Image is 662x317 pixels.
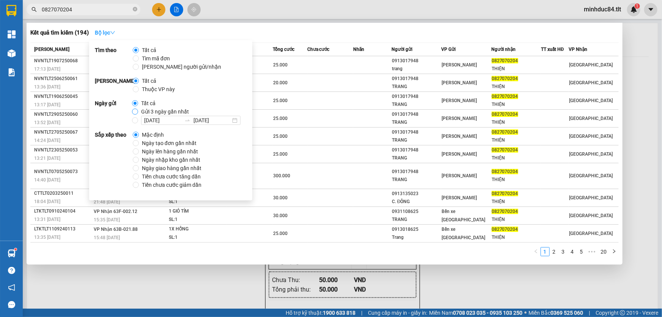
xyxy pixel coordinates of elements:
[94,217,120,222] span: 15:35 [DATE]
[139,85,178,93] span: Thuộc VP này
[392,75,441,83] div: 0913017948
[392,176,441,184] div: TRANG
[169,216,226,224] div: SL: 1
[273,173,290,178] span: 300.000
[442,227,485,240] span: Bến xe [GEOGRAPHIC_DATA]
[541,247,550,256] li: 1
[492,136,541,144] div: THIỆN
[392,128,441,136] div: 0913017948
[34,168,91,176] div: NVNTLT0705250073
[34,235,60,240] span: 13:35 [DATE]
[94,209,137,214] span: VP Nhận 63F-002.12
[492,118,541,126] div: THIỆN
[307,47,330,52] span: Chưa cước
[34,47,69,52] span: [PERSON_NAME]
[550,248,558,256] a: 2
[392,65,441,73] div: trang
[94,227,138,232] span: VP Nhận 63B-021.88
[34,75,91,83] div: NVNTLT2506250061
[193,116,231,125] input: Ngày kết thúc
[442,195,477,200] span: [PERSON_NAME]
[34,156,60,161] span: 13:21 [DATE]
[169,207,226,216] div: 1 GIỎ TÍM
[138,107,192,116] span: Gửi 3 ngày gần nhất
[95,30,115,36] strong: Bộ lọc
[8,249,16,257] img: warehouse-icon
[392,47,412,52] span: Người gửi
[492,147,518,153] span: 0827070204
[34,128,91,136] div: NVNTLT2705250067
[52,42,58,47] span: environment
[492,169,518,174] span: 0827070204
[42,5,131,14] input: Tìm tên, số ĐT hoặc mã đơn
[598,247,610,256] li: 20
[34,120,60,125] span: 13:52 [DATE]
[95,99,132,125] strong: Ngày gửi
[138,99,159,107] span: Tất cả
[95,77,133,93] strong: [PERSON_NAME]
[139,164,204,172] span: Ngày giao hàng gần nhất
[392,208,441,216] div: 0931108625
[34,189,91,197] div: CTTLT0203250011
[569,213,613,218] span: [GEOGRAPHIC_DATA]
[8,68,16,76] img: solution-icon
[95,131,133,189] strong: Sắp xếp theo
[392,198,441,206] div: C. ĐÔNG
[34,225,91,233] div: LTKTLT1109240113
[133,6,137,13] span: close-circle
[139,172,204,181] span: Tiền chưa cước tăng dần
[586,247,598,256] span: •••
[34,66,60,72] span: 17:13 [DATE]
[612,249,616,254] span: right
[34,93,91,101] div: NVNTLT1906250045
[95,46,133,71] strong: Tìm theo
[169,225,226,233] div: 1X HỒNG
[442,209,485,222] span: Bến xe [GEOGRAPHIC_DATA]
[492,101,541,109] div: THIỆN
[273,47,294,52] span: Tổng cước
[139,54,173,63] span: Tìm mã đơn
[392,57,441,65] div: 0913017948
[273,80,288,85] span: 20.000
[492,65,541,73] div: THIỆN
[139,63,224,71] span: [PERSON_NAME] người gửi/nhận
[392,101,441,109] div: TRANG
[6,5,16,16] img: logo-vxr
[144,116,181,125] input: Ngày bắt đầu
[8,30,16,38] img: dashboard-icon
[541,248,549,256] a: 1
[392,93,441,101] div: 0913017948
[273,213,288,218] span: 30.000
[34,199,60,204] span: 18:04 [DATE]
[139,131,167,139] span: Mặc định
[8,284,15,291] span: notification
[442,98,477,103] span: [PERSON_NAME]
[34,146,91,154] div: NVNTLT2305250053
[31,7,37,12] span: search
[599,248,609,256] a: 20
[392,168,441,176] div: 0913017948
[139,46,159,54] span: Tất cả
[559,247,568,256] li: 3
[273,195,288,200] span: 30.000
[110,30,115,35] span: down
[492,112,518,117] span: 0827070204
[534,249,538,254] span: left
[169,233,226,242] div: SL: 1
[577,248,586,256] a: 5
[273,62,288,68] span: 25.000
[139,139,200,147] span: Ngày tạo đơn gần nhất
[569,80,613,85] span: [GEOGRAPHIC_DATA]
[392,154,441,162] div: TRANG
[273,116,288,121] span: 25.000
[14,248,17,251] sup: 1
[184,117,190,123] span: to
[4,32,52,57] li: VP [GEOGRAPHIC_DATA]
[492,176,541,184] div: THIỆN
[34,138,60,143] span: 14:24 [DATE]
[8,301,15,308] span: message
[541,47,564,52] span: TT xuất HĐ
[569,231,613,236] span: [GEOGRAPHIC_DATA]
